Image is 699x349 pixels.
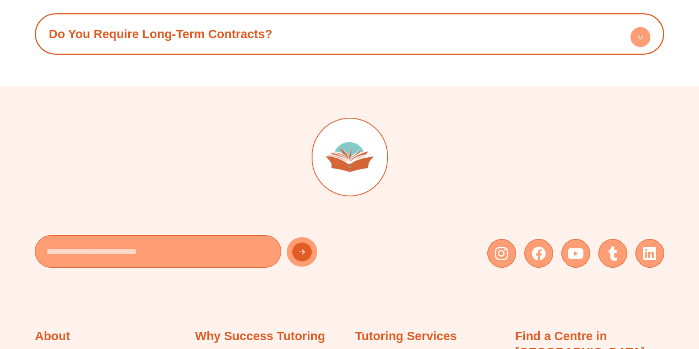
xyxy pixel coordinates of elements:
[503,224,699,349] iframe: Chat Widget
[355,329,457,345] h2: Tutoring Services
[195,329,325,345] h2: Why Success Tutoring
[35,235,344,273] form: New Form
[503,224,699,349] div: 聊天小组件
[49,27,272,41] a: Do You Require Long-Term Contracts?
[35,329,70,345] h2: About
[40,19,659,49] div: Do You Require Long-Term Contracts?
